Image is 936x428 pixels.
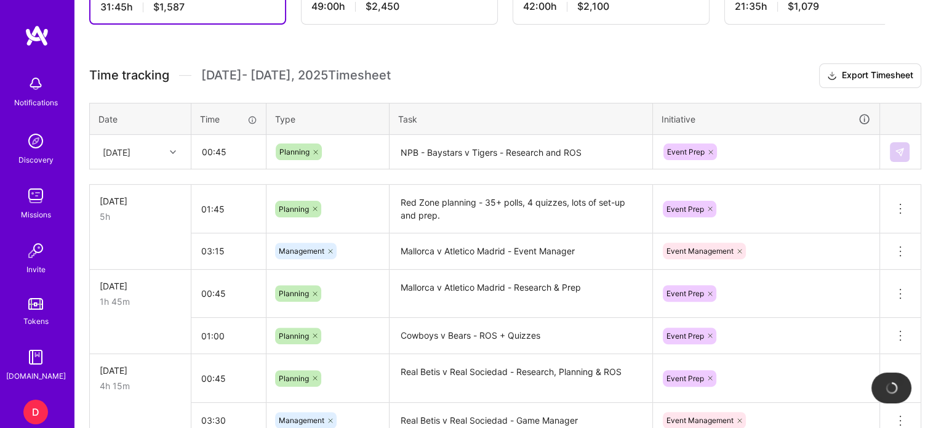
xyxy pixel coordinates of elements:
[391,271,651,317] textarea: Mallorca v Atletico Madrid - Research & Prep
[28,298,43,310] img: tokens
[279,331,309,341] span: Planning
[279,374,309,383] span: Planning
[662,112,871,126] div: Initiative
[391,235,651,269] textarea: Mallorca v Atletico Madrid - Event Manager
[23,238,48,263] img: Invite
[100,1,275,14] div: 31:45 h
[100,210,181,223] div: 5h
[20,400,51,424] a: D
[391,319,651,353] textarea: Cowboys v Bears - ROS + Quizzes
[170,149,176,155] i: icon Chevron
[827,70,837,83] i: icon Download
[895,147,905,157] img: Submit
[390,103,653,135] th: Task
[100,195,181,208] div: [DATE]
[100,364,181,377] div: [DATE]
[6,369,66,382] div: [DOMAIN_NAME]
[191,277,266,310] input: HH:MM
[100,295,181,308] div: 1h 45m
[666,416,734,425] span: Event Management
[886,382,898,394] img: loading
[23,345,48,369] img: guide book
[819,63,921,88] button: Export Timesheet
[279,416,324,425] span: Management
[191,193,266,225] input: HH:MM
[391,186,651,232] textarea: Red Zone planning - 35+ polls, 4 quizzes, lots of set-up and prep.
[279,147,310,156] span: Planning
[667,147,705,156] span: Event Prep
[279,204,309,214] span: Planning
[191,362,266,395] input: HH:MM
[26,263,46,276] div: Invite
[100,379,181,392] div: 4h 15m
[90,103,191,135] th: Date
[89,68,169,83] span: Time tracking
[201,68,391,83] span: [DATE] - [DATE] , 2025 Timesheet
[279,246,324,256] span: Management
[191,320,266,352] input: HH:MM
[200,113,257,126] div: Time
[391,136,651,169] textarea: NPB - Baystars v Tigers - Research and ROS
[103,145,130,158] div: [DATE]
[666,289,704,298] span: Event Prep
[192,135,265,168] input: HH:MM
[25,25,49,47] img: logo
[666,246,734,256] span: Event Management
[890,142,911,162] div: null
[666,374,704,383] span: Event Prep
[391,355,651,402] textarea: Real Betis v Real Sociedad - Research, Planning & ROS
[14,96,58,109] div: Notifications
[191,235,266,267] input: HH:MM
[666,331,704,341] span: Event Prep
[18,153,54,166] div: Discovery
[23,315,49,328] div: Tokens
[100,280,181,293] div: [DATE]
[266,103,390,135] th: Type
[23,184,48,208] img: teamwork
[23,129,48,153] img: discovery
[666,204,704,214] span: Event Prep
[279,289,309,298] span: Planning
[153,1,185,14] span: $1,587
[21,208,51,221] div: Missions
[23,71,48,96] img: bell
[23,400,48,424] div: D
